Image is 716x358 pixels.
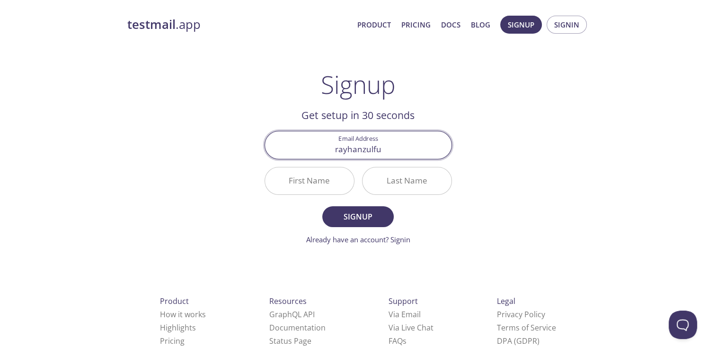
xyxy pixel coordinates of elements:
[497,309,545,320] a: Privacy Policy
[160,336,185,346] a: Pricing
[265,107,452,123] h2: Get setup in 30 seconds
[389,322,433,333] a: Via Live Chat
[269,296,307,306] span: Resources
[389,296,418,306] span: Support
[306,235,410,244] a: Already have an account? Signin
[269,336,311,346] a: Status Page
[403,336,407,346] span: s
[269,309,315,320] a: GraphQL API
[554,18,579,31] span: Signin
[497,336,539,346] a: DPA (GDPR)
[322,206,393,227] button: Signup
[669,311,697,339] iframe: Help Scout Beacon - Open
[497,296,515,306] span: Legal
[321,70,396,99] h1: Signup
[389,309,421,320] a: Via Email
[160,322,196,333] a: Highlights
[160,296,189,306] span: Product
[441,18,460,31] a: Docs
[357,18,391,31] a: Product
[333,210,383,223] span: Signup
[127,16,176,33] strong: testmail
[471,18,490,31] a: Blog
[269,322,326,333] a: Documentation
[547,16,587,34] button: Signin
[500,16,542,34] button: Signup
[389,336,407,346] a: FAQ
[160,309,206,320] a: How it works
[497,322,556,333] a: Terms of Service
[401,18,431,31] a: Pricing
[127,17,350,33] a: testmail.app
[508,18,534,31] span: Signup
